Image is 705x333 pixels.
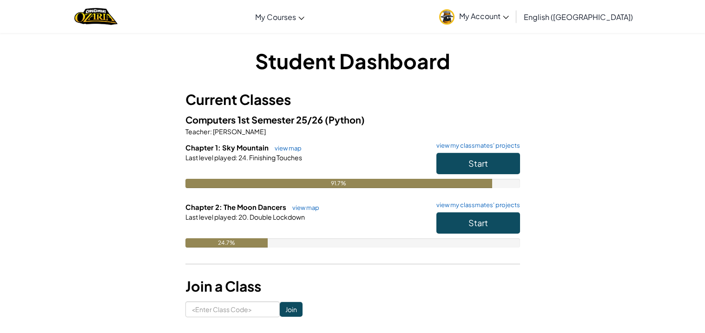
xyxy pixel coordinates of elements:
div: 24.7% [185,238,268,248]
img: avatar [439,9,455,25]
span: Double Lockdown [249,213,305,221]
a: English ([GEOGRAPHIC_DATA]) [519,4,638,29]
span: English ([GEOGRAPHIC_DATA]) [524,12,633,22]
span: : [236,153,237,162]
a: view map [270,144,302,152]
span: 20. [237,213,249,221]
span: : [210,127,212,136]
span: Teacher [185,127,210,136]
span: Last level played [185,153,236,162]
a: view map [288,204,319,211]
span: Computers 1st Semester 25/26 [185,114,325,125]
span: (Python) [325,114,365,125]
span: [PERSON_NAME] [212,127,266,136]
span: Start [468,158,488,169]
a: My Account [435,2,514,31]
img: Home [74,7,118,26]
span: : [236,213,237,221]
span: Start [468,217,488,228]
input: <Enter Class Code> [185,301,280,317]
span: Finishing Touches [248,153,302,162]
span: My Courses [255,12,296,22]
h3: Join a Class [185,276,520,297]
span: Last level played [185,213,236,221]
input: Join [280,302,303,317]
span: Chapter 1: Sky Mountain [185,143,270,152]
h3: Current Classes [185,89,520,110]
button: Start [436,153,520,174]
a: My Courses [250,4,309,29]
span: Chapter 2: The Moon Dancers [185,202,288,211]
span: 24. [237,153,248,162]
a: view my classmates' projects [432,143,520,149]
button: Start [436,212,520,234]
div: 91.7% [185,179,492,188]
span: My Account [459,11,509,21]
a: view my classmates' projects [432,202,520,208]
a: Ozaria by CodeCombat logo [74,7,118,26]
h1: Student Dashboard [185,46,520,75]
